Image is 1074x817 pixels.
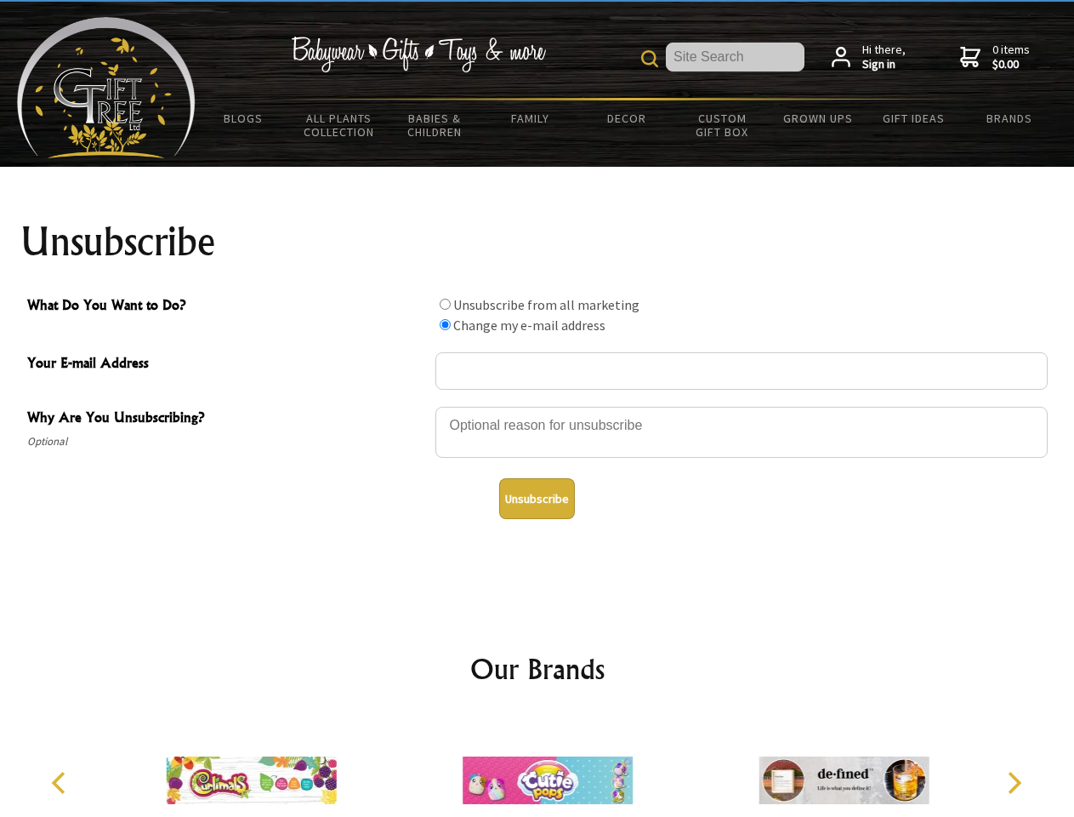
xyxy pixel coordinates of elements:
[862,57,906,72] strong: Sign in
[992,42,1030,72] span: 0 items
[43,764,80,802] button: Previous
[27,407,427,431] span: Why Are You Unsubscribing?
[27,352,427,377] span: Your E-mail Address
[483,100,579,136] a: Family
[20,221,1054,262] h1: Unsubscribe
[674,100,770,150] a: Custom Gift Box
[291,37,546,72] img: Babywear - Gifts - Toys & more
[962,100,1058,136] a: Brands
[292,100,388,150] a: All Plants Collection
[17,17,196,158] img: Babyware - Gifts - Toys and more...
[866,100,962,136] a: Gift Ideas
[862,43,906,72] span: Hi there,
[499,478,575,519] button: Unsubscribe
[453,296,639,313] label: Unsubscribe from all marketing
[196,100,292,136] a: BLOGS
[34,648,1041,689] h2: Our Brands
[440,299,451,310] input: What Do You Want to Do?
[578,100,674,136] a: Decor
[770,100,866,136] a: Grown Ups
[995,764,1032,802] button: Next
[435,407,1048,458] textarea: Why Are You Unsubscribing?
[960,43,1030,72] a: 0 items$0.00
[832,43,906,72] a: Hi there,Sign in
[453,317,605,334] label: Change my e-mail address
[992,57,1030,72] strong: $0.00
[27,294,427,319] span: What Do You Want to Do?
[387,100,483,150] a: Babies & Children
[440,319,451,330] input: What Do You Want to Do?
[641,50,658,67] img: product search
[27,431,427,452] span: Optional
[666,43,804,71] input: Site Search
[435,352,1048,390] input: Your E-mail Address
